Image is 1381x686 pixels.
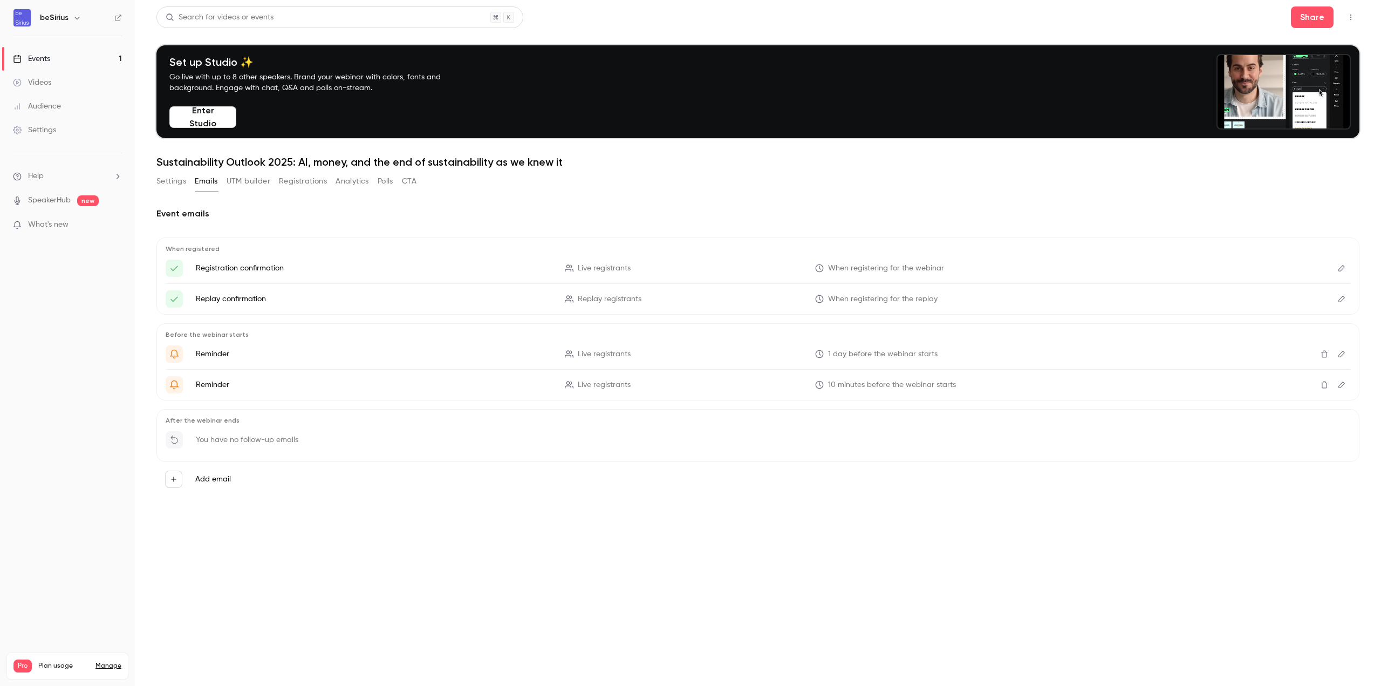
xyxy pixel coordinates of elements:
[378,173,393,190] button: Polls
[166,330,1350,339] p: Before the webinar starts
[166,12,274,23] div: Search for videos or events
[196,263,552,274] p: Registration confirmation
[279,173,327,190] button: Registrations
[1316,376,1333,393] button: Delete
[166,244,1350,253] p: When registered
[13,53,50,64] div: Events
[166,290,1350,308] li: Here's your access link to {{ event_name }}!
[336,173,369,190] button: Analytics
[156,173,186,190] button: Settings
[828,263,944,274] span: When registering for the webinar
[13,171,122,182] li: help-dropdown-opener
[95,662,121,670] a: Manage
[1333,290,1350,308] button: Edit
[227,173,270,190] button: UTM builder
[196,294,552,304] p: Replay confirmation
[196,434,298,445] p: You have no follow-up emails
[13,660,32,673] span: Pro
[1333,260,1350,277] button: Edit
[13,77,51,88] div: Videos
[196,379,552,390] p: Reminder
[13,101,61,112] div: Audience
[109,220,122,230] iframe: Noticeable Trigger
[13,9,31,26] img: beSirius
[1333,345,1350,363] button: Edit
[1291,6,1334,28] button: Share
[156,207,1359,220] h2: Event emails
[828,349,938,360] span: 1 day before the webinar starts
[166,376,1350,393] li: {{ event_name }} is about to go live
[196,349,552,359] p: Reminder
[169,56,466,69] h4: Set up Studio ✨
[195,474,231,485] label: Add email
[402,173,416,190] button: CTA
[156,155,1359,168] h1: Sustainability Outlook 2025: AI, money, and the end of sustainability as we knew it
[1333,376,1350,393] button: Edit
[38,662,89,670] span: Plan usage
[40,12,69,23] h6: beSirius
[828,294,938,305] span: When registering for the replay
[169,72,466,93] p: Go live with up to 8 other speakers. Brand your webinar with colors, fonts and background. Engage...
[28,171,44,182] span: Help
[578,294,641,305] span: Replay registrants
[166,416,1350,425] p: After the webinar ends
[28,195,71,206] a: SpeakerHub
[13,125,56,135] div: Settings
[578,263,631,274] span: Live registrants
[1316,345,1333,363] button: Delete
[195,173,217,190] button: Emails
[28,219,69,230] span: What's new
[578,379,631,391] span: Live registrants
[828,379,956,391] span: 10 minutes before the webinar starts
[77,195,99,206] span: new
[166,345,1350,363] li: Get Ready for '{{ event_name }}' tomorrow!
[169,106,236,128] button: Enter Studio
[578,349,631,360] span: Live registrants
[166,260,1350,277] li: Here's your access link to {{ event_name }}!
